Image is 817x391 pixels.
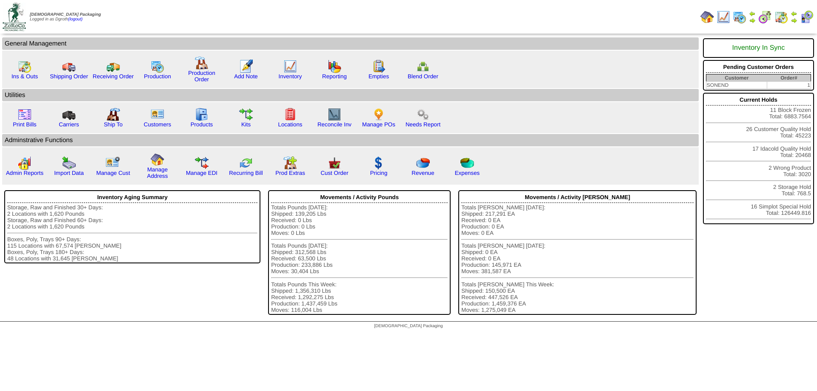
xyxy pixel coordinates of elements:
[460,156,474,170] img: pie_chart2.png
[706,62,811,73] div: Pending Customer Orders
[706,74,767,82] th: Customer
[59,121,79,128] a: Carriers
[195,156,209,170] img: edi.gif
[151,108,164,121] img: customers.gif
[6,170,43,176] a: Admin Reports
[749,17,756,24] img: arrowright.gif
[317,121,351,128] a: Reconcile Inv
[362,121,395,128] a: Manage POs
[328,156,341,170] img: cust_order.png
[11,73,38,80] a: Ins & Outs
[320,170,348,176] a: Cust Order
[62,108,76,121] img: truck3.gif
[191,121,213,128] a: Products
[144,73,171,80] a: Production
[706,40,811,56] div: Inventory In Sync
[275,170,305,176] a: Prod Extras
[93,73,134,80] a: Receiving Order
[791,10,797,17] img: arrowleft.gif
[106,108,120,121] img: factory2.gif
[239,156,253,170] img: reconcile.gif
[151,60,164,73] img: calendarprod.gif
[461,192,694,203] div: Movements / Activity [PERSON_NAME]
[7,192,257,203] div: Inventory Aging Summary
[279,73,302,80] a: Inventory
[278,121,302,128] a: Locations
[241,121,251,128] a: Kits
[151,153,164,166] img: home.gif
[372,60,386,73] img: workorder.gif
[2,134,699,146] td: Adminstrative Functions
[2,89,699,101] td: Utilities
[767,82,811,89] td: 1
[13,121,37,128] a: Print Bills
[372,108,386,121] img: po.png
[461,204,694,313] div: Totals [PERSON_NAME] [DATE]: Shipped: 217,291 EA Received: 0 EA Production: 0 EA Moves: 0 EA Tota...
[106,60,120,73] img: truck2.gif
[18,108,31,121] img: invoice2.gif
[234,73,258,80] a: Add Note
[370,170,388,176] a: Pricing
[703,93,814,224] div: 11 Block Frozen Total: 6883.7564 26 Customer Quality Hold Total: 45223 17 Idacold Quality Hold To...
[283,60,297,73] img: line_graph.gif
[144,121,171,128] a: Customers
[406,121,440,128] a: Needs Report
[733,10,746,24] img: calendarprod.gif
[106,156,121,170] img: managecust.png
[374,324,443,328] span: [DEMOGRAPHIC_DATA] Packaging
[416,156,430,170] img: pie_chart.png
[186,170,217,176] a: Manage EDI
[104,121,123,128] a: Ship To
[749,10,756,17] img: arrowleft.gif
[328,108,341,121] img: line_graph2.gif
[455,170,480,176] a: Expenses
[408,73,438,80] a: Blend Order
[700,10,714,24] img: home.gif
[239,108,253,121] img: workflow.gif
[229,170,263,176] a: Recurring Bill
[62,156,76,170] img: import.gif
[774,10,788,24] img: calendarinout.gif
[50,73,88,80] a: Shipping Order
[18,156,31,170] img: graph2.png
[271,204,448,313] div: Totals Pounds [DATE]: Shipped: 139,205 Lbs Received: 0 Lbs Production: 0 Lbs Moves: 0 Lbs Totals ...
[369,73,389,80] a: Empties
[62,60,76,73] img: truck.gif
[328,60,341,73] img: graph.gif
[283,108,297,121] img: locations.gif
[706,82,767,89] td: SONEND
[758,10,772,24] img: calendarblend.gif
[717,10,730,24] img: line_graph.gif
[372,156,386,170] img: dollar.gif
[7,204,257,262] div: Storage, Raw and Finished 30+ Days: 2 Locations with 1,620 Pounds Storage, Raw and Finished 60+ D...
[54,170,84,176] a: Import Data
[322,73,347,80] a: Reporting
[3,3,26,31] img: zoroco-logo-small.webp
[411,170,434,176] a: Revenue
[271,192,448,203] div: Movements / Activity Pounds
[68,17,83,22] a: (logout)
[96,170,130,176] a: Manage Cust
[30,12,101,17] span: [DEMOGRAPHIC_DATA] Packaging
[2,37,699,50] td: General Management
[239,60,253,73] img: orders.gif
[800,10,814,24] img: calendarcustomer.gif
[706,94,811,106] div: Current Holds
[18,60,31,73] img: calendarinout.gif
[416,60,430,73] img: network.png
[416,108,430,121] img: workflow.png
[767,74,811,82] th: Order#
[791,17,797,24] img: arrowright.gif
[188,70,215,83] a: Production Order
[30,12,101,22] span: Logged in as Dgroth
[195,56,209,70] img: factory.gif
[283,156,297,170] img: prodextras.gif
[195,108,209,121] img: cabinet.gif
[147,166,168,179] a: Manage Address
